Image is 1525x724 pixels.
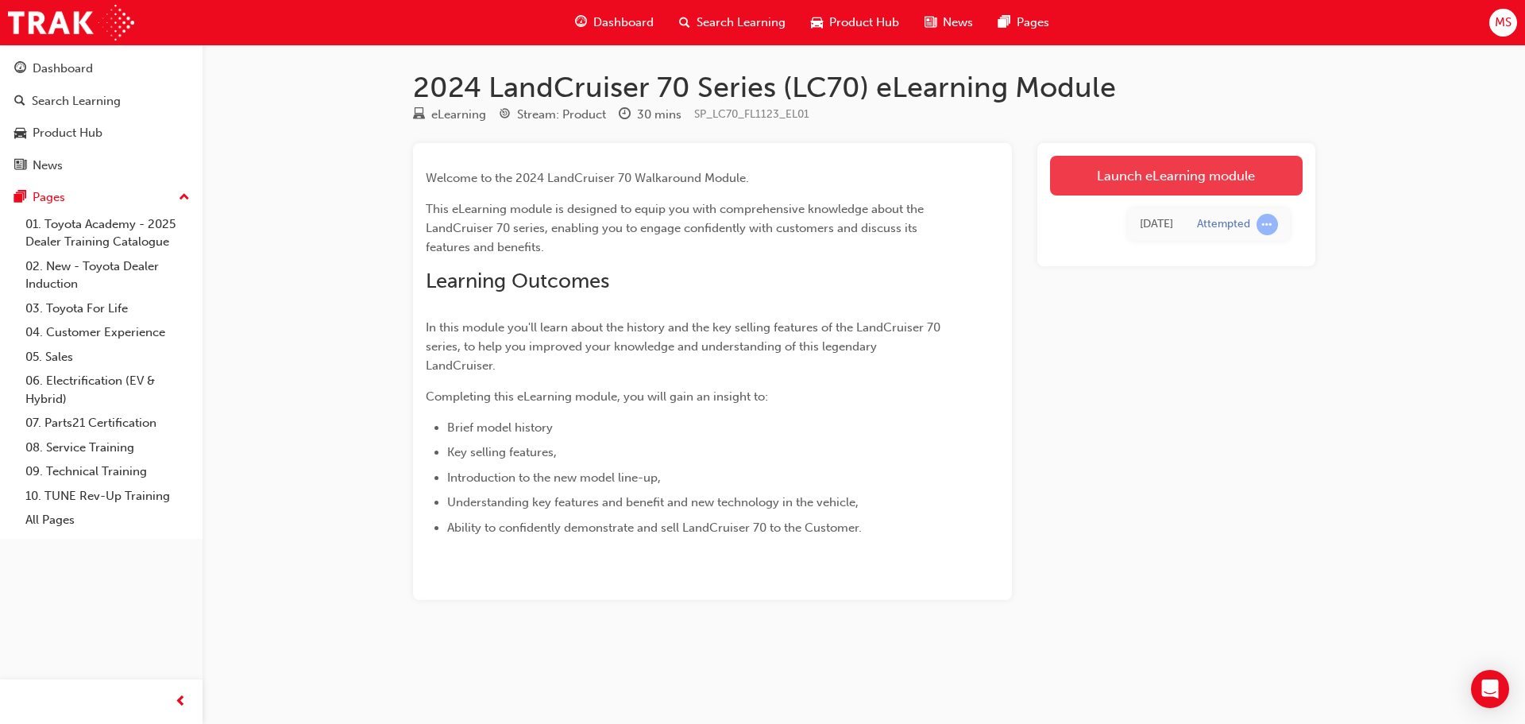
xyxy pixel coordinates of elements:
[798,6,912,39] a: car-iconProduct Hub
[19,459,196,484] a: 09. Technical Training
[19,436,196,460] a: 08. Service Training
[619,108,631,122] span: clock-icon
[925,13,936,33] span: news-icon
[1495,14,1511,32] span: MS
[413,108,425,122] span: learningResourceType_ELEARNING-icon
[19,254,196,296] a: 02. New - Toyota Dealer Induction
[1140,215,1173,234] div: Mon Aug 25 2025 16:57:09 GMT+1000 (Australian Eastern Standard Time)
[679,13,690,33] span: search-icon
[1050,156,1303,196] a: Launch eLearning module
[175,692,187,712] span: prev-icon
[912,6,986,39] a: news-iconNews
[697,14,786,32] span: Search Learning
[6,151,196,180] a: News
[19,320,196,345] a: 04. Customer Experience
[694,107,809,121] span: Learning resource code
[14,191,26,205] span: pages-icon
[447,495,859,509] span: Understanding key features and benefit and new technology in the vehicle,
[1489,9,1517,37] button: MS
[593,14,654,32] span: Dashboard
[431,106,486,124] div: eLearning
[426,389,768,404] span: Completing this eLearning module, you will gain an insight to:
[19,411,196,436] a: 07. Parts21 Certification
[14,126,26,141] span: car-icon
[426,202,927,254] span: This eLearning module is designed to equip you with comprehensive knowledge about the LandCruiser...
[447,521,862,535] span: Ability to confidently demonstrate and sell LandCruiser 70 to the Customer.
[426,320,944,373] span: In this module you'll learn about the history and the key selling features of the LandCruiser 70 ...
[1017,14,1049,32] span: Pages
[447,420,553,435] span: Brief model history
[998,13,1010,33] span: pages-icon
[19,212,196,254] a: 01. Toyota Academy - 2025 Dealer Training Catalogue
[14,159,26,173] span: news-icon
[447,445,557,459] span: Key selling features,
[426,171,749,185] span: Welcome to the 2024 LandCruiser 70 Walkaround Module.
[637,106,681,124] div: 30 mins
[1257,214,1278,235] span: learningRecordVerb_ATTEMPT-icon
[413,105,486,125] div: Type
[6,51,196,183] button: DashboardSearch LearningProduct HubNews
[562,6,666,39] a: guage-iconDashboard
[811,13,823,33] span: car-icon
[19,508,196,532] a: All Pages
[1197,217,1250,232] div: Attempted
[19,369,196,411] a: 06. Electrification (EV & Hybrid)
[517,106,606,124] div: Stream: Product
[666,6,798,39] a: search-iconSearch Learning
[19,296,196,321] a: 03. Toyota For Life
[19,345,196,370] a: 05. Sales
[19,484,196,509] a: 10. TUNE Rev-Up Training
[14,62,26,76] span: guage-icon
[6,87,196,116] a: Search Learning
[8,5,134,41] img: Trak
[986,6,1062,39] a: pages-iconPages
[499,105,606,125] div: Stream
[6,54,196,83] a: Dashboard
[33,124,102,142] div: Product Hub
[426,269,609,293] span: Learning Outcomes
[6,183,196,212] button: Pages
[6,118,196,148] a: Product Hub
[1471,670,1509,708] div: Open Intercom Messenger
[499,108,511,122] span: target-icon
[575,13,587,33] span: guage-icon
[413,70,1315,105] h1: 2024 LandCruiser 70 Series (LC70) eLearning Module
[33,157,63,175] div: News
[14,95,25,109] span: search-icon
[32,92,121,110] div: Search Learning
[943,14,973,32] span: News
[33,188,65,207] div: Pages
[33,60,93,78] div: Dashboard
[447,470,661,485] span: Introduction to the new model line-up,
[829,14,899,32] span: Product Hub
[179,188,190,208] span: up-icon
[619,105,681,125] div: Duration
